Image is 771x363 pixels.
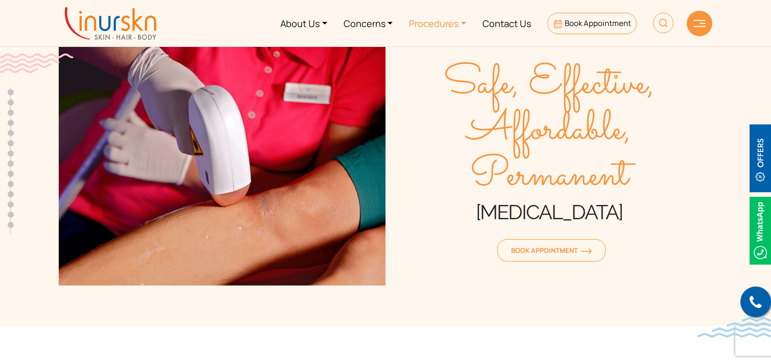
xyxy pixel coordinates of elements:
img: hamLine.svg [693,20,706,27]
a: About Us [272,4,335,42]
img: orange-arrow [581,248,592,254]
a: Contact Us [474,4,539,42]
a: Concerns [335,4,401,42]
img: offerBt [750,124,771,192]
img: HeaderSearch [653,13,673,33]
a: Whatsappicon [750,224,771,236]
img: bluewave [697,317,771,338]
a: Book Appointment [547,13,637,34]
h1: [MEDICAL_DATA] [385,199,712,225]
a: Procedures [401,4,474,42]
img: inurskn-logo [65,7,156,40]
span: Safe, Effective, Affordable, Permanent [385,62,712,199]
img: Whatsappicon [750,197,771,265]
span: Book Appointment [565,18,631,29]
span: Book Appointment [511,246,592,255]
a: Book Appointmentorange-arrow [497,239,606,262]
